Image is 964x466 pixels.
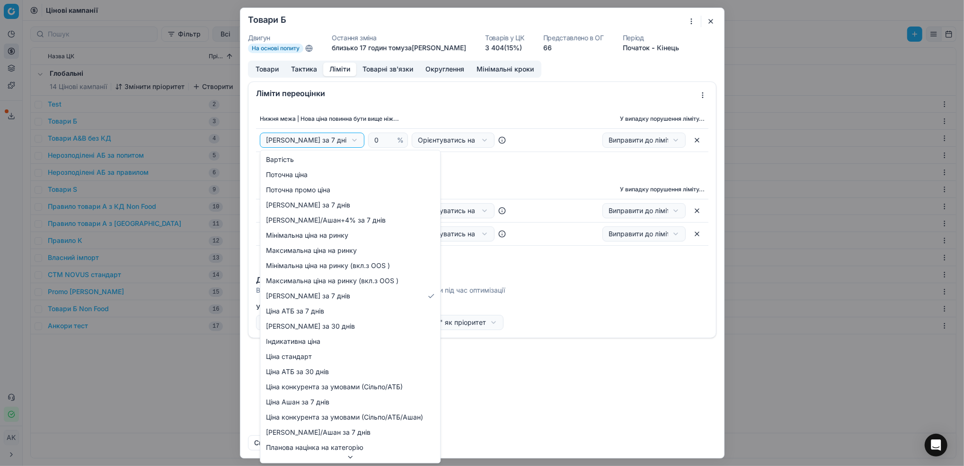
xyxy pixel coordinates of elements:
[266,367,329,377] span: Ціна АТБ за 30 днів
[266,277,398,286] span: Максимальна ціна на ринку (вкл.з OOS )
[266,307,324,316] span: Ціна АТБ за 7 днів
[266,413,423,422] span: Ціна конкурента за умовами (Сільпо/АТБ/Ашан)
[266,383,403,392] span: Ціна конкурента за умовами (Сільпо/АТБ)
[266,337,320,347] span: Індикативна ціна
[266,443,363,453] span: Планова націнка на категорію
[266,201,350,210] span: [PERSON_NAME] за 7 днів
[266,170,308,180] span: Поточна ціна
[266,186,330,195] span: Поточна промо ціна
[266,352,312,362] span: Ціна стандарт
[266,216,386,225] span: [PERSON_NAME]/Ашан+4% за 7 днів
[266,428,371,438] span: [PERSON_NAME]/Ашан за 7 днів
[266,231,348,241] span: Мінімальна ціна на ринку
[266,322,355,332] span: [PERSON_NAME] за 30 днів
[266,292,350,301] span: [PERSON_NAME] за 7 днів
[266,155,294,165] span: Вартість
[266,246,357,256] span: Максимальна ціна на ринку
[266,261,390,271] span: Мінімальна ціна на ринку (вкл.з OOS )
[266,398,329,407] span: Ціна Ашан за 7 днів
